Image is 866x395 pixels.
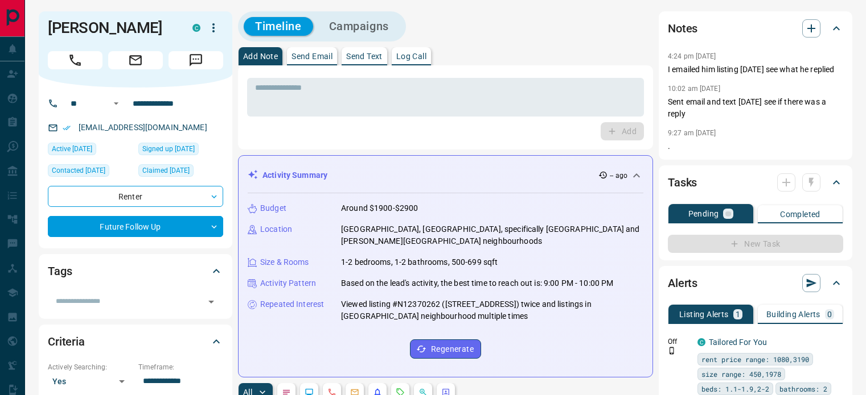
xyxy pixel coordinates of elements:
[779,383,827,394] span: bathrooms: 2
[138,164,223,180] div: Wed Sep 03 2025
[48,332,85,351] h2: Criteria
[48,164,133,180] div: Wed Sep 03 2025
[203,294,219,310] button: Open
[668,64,843,76] p: I emailed him listing [DATE] see what he replied
[341,298,643,322] p: Viewed listing #N12370262 ([STREET_ADDRESS]) twice and listings in [GEOGRAPHIC_DATA] neighbourhoo...
[138,362,223,372] p: Timeframe:
[668,85,720,93] p: 10:02 am [DATE]
[668,19,697,38] h2: Notes
[341,256,498,268] p: 1-2 bedrooms, 1-2 bathrooms, 500-699 sqft
[248,165,643,186] div: Activity Summary-- ago
[79,123,207,132] a: [EMAIL_ADDRESS][DOMAIN_NAME]
[668,96,843,120] p: Sent email and text [DATE] see if there was a reply
[410,339,481,359] button: Regenerate
[260,277,316,289] p: Activity Pattern
[48,19,175,37] h1: [PERSON_NAME]
[709,338,767,347] a: Tailored For You
[318,17,400,36] button: Campaigns
[766,310,820,318] p: Building Alerts
[701,354,809,365] span: rent price range: 1080,3190
[701,383,769,394] span: beds: 1.1-1.9,2-2
[668,173,697,192] h2: Tasks
[341,202,418,214] p: Around $1900-$2900
[610,171,627,181] p: -- ago
[244,17,313,36] button: Timeline
[668,15,843,42] div: Notes
[48,51,102,69] span: Call
[192,24,200,32] div: condos.ca
[260,298,324,310] p: Repeated Interest
[341,223,643,247] p: [GEOGRAPHIC_DATA], [GEOGRAPHIC_DATA], specifically [GEOGRAPHIC_DATA] and [PERSON_NAME][GEOGRAPHIC...
[346,52,383,60] p: Send Text
[668,336,691,347] p: Off
[48,257,223,285] div: Tags
[48,372,133,390] div: Yes
[292,52,333,60] p: Send Email
[243,52,278,60] p: Add Note
[780,210,820,218] p: Completed
[52,143,92,155] span: Active [DATE]
[827,310,832,318] p: 0
[260,223,292,235] p: Location
[63,124,71,132] svg: Email Verified
[48,362,133,372] p: Actively Searching:
[668,52,716,60] p: 4:24 pm [DATE]
[668,274,697,292] h2: Alerts
[668,169,843,196] div: Tasks
[262,169,327,181] p: Activity Summary
[48,216,223,237] div: Future Follow Up
[668,140,843,152] p: .
[48,262,72,280] h2: Tags
[697,338,705,346] div: condos.ca
[138,143,223,159] div: Tue Sep 02 2025
[260,256,309,268] p: Size & Rooms
[260,202,286,214] p: Budget
[52,165,105,176] span: Contacted [DATE]
[679,310,729,318] p: Listing Alerts
[48,328,223,355] div: Criteria
[169,51,223,69] span: Message
[668,347,676,355] svg: Push Notification Only
[688,210,719,218] p: Pending
[142,143,195,155] span: Signed up [DATE]
[668,269,843,297] div: Alerts
[109,97,123,110] button: Open
[142,165,190,176] span: Claimed [DATE]
[48,143,133,159] div: Wed Sep 03 2025
[48,186,223,207] div: Renter
[668,129,716,137] p: 9:27 am [DATE]
[736,310,740,318] p: 1
[396,52,426,60] p: Log Call
[108,51,163,69] span: Email
[341,277,613,289] p: Based on the lead's activity, the best time to reach out is: 9:00 PM - 10:00 PM
[701,368,781,380] span: size range: 450,1978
